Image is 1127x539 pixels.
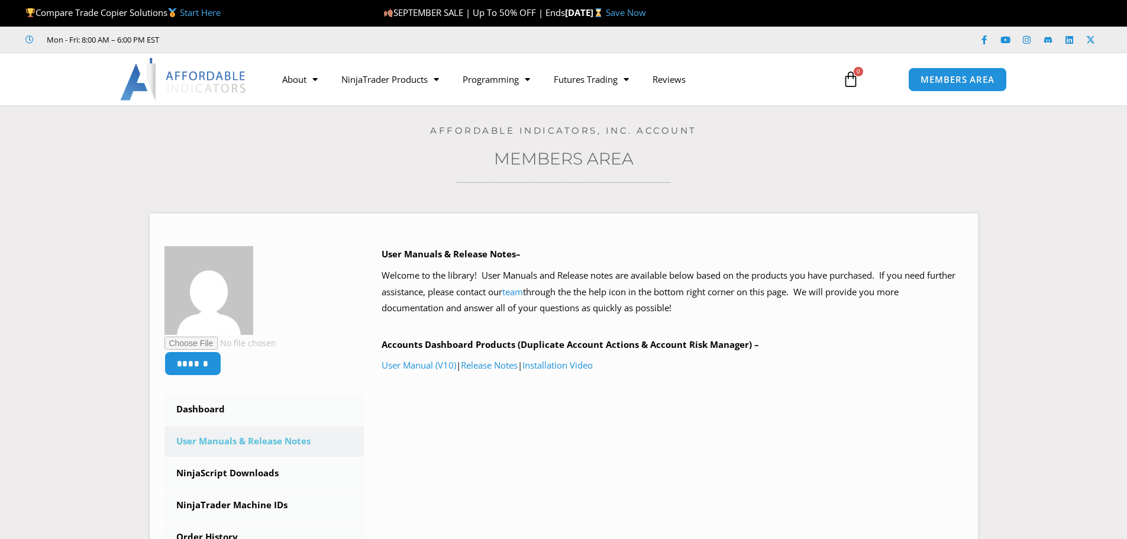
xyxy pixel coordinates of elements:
[594,8,603,17] img: ⌛
[430,125,697,136] a: Affordable Indicators, Inc. Account
[382,357,963,374] p: | |
[26,8,35,17] img: 🏆
[180,7,221,18] a: Start Here
[44,33,159,47] span: Mon - Fri: 8:00 AM – 6:00 PM EST
[908,67,1007,92] a: MEMBERS AREA
[164,394,364,425] a: Dashboard
[330,66,451,93] a: NinjaTrader Products
[176,34,353,46] iframe: Customer reviews powered by Trustpilot
[25,7,221,18] span: Compare Trade Copier Solutions
[382,338,759,350] b: Accounts Dashboard Products (Duplicate Account Actions & Account Risk Manager) –
[168,8,177,17] img: 🥇
[164,426,364,457] a: User Manuals & Release Notes
[164,490,364,521] a: NinjaTrader Machine IDs
[641,66,697,93] a: Reviews
[384,8,393,17] img: 🍂
[451,66,542,93] a: Programming
[494,149,634,169] a: Members Area
[164,458,364,489] a: NinjaScript Downloads
[461,359,518,371] a: Release Notes
[565,7,606,18] strong: [DATE]
[606,7,646,18] a: Save Now
[542,66,641,93] a: Futures Trading
[382,248,521,260] b: User Manuals & Release Notes–
[854,67,863,76] span: 0
[270,66,330,93] a: About
[382,267,963,317] p: Welcome to the library! User Manuals and Release notes are available below based on the products ...
[382,359,456,371] a: User Manual (V10)
[120,58,247,101] img: LogoAI
[383,7,565,18] span: SEPTEMBER SALE | Up To 50% OFF | Ends
[825,62,877,96] a: 0
[164,246,253,335] img: 929d569166cf1830a75b326264848cd7d4a207fa1233afa1746c2be3c958da89
[502,286,523,298] a: team
[270,66,829,93] nav: Menu
[921,75,994,84] span: MEMBERS AREA
[522,359,593,371] a: Installation Video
